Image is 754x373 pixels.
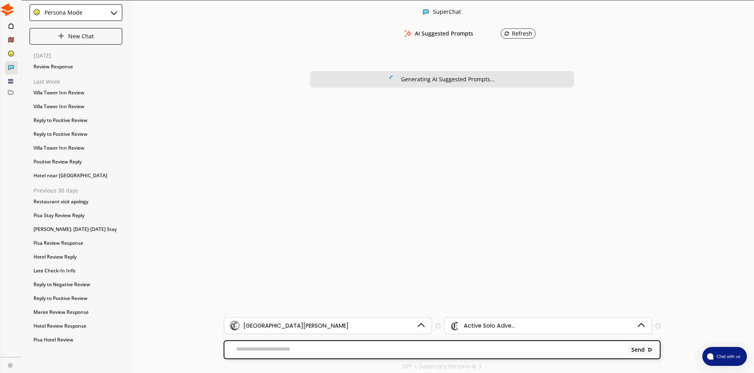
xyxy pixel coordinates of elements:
[34,52,122,59] p: [DATE]
[631,347,645,353] b: Send
[30,101,122,112] div: Villa Tower Inn Review
[30,334,122,346] div: Pisa Hotel Review
[450,321,460,330] img: Audience Icon
[109,8,119,17] img: Close
[401,76,495,82] div: Generating AI Suggested Prompts...
[504,31,510,36] img: Refresh
[403,30,413,37] img: AI Suggested Prompts
[30,61,122,73] div: Review Response
[402,363,482,369] p: GPT + Supercopy Persona-AI 3
[415,28,473,39] h3: AI Suggested Prompts
[636,321,646,331] img: Dropdown Icon
[30,320,122,332] div: Hotel Review Response
[8,363,13,367] img: Close
[423,9,429,15] img: Close
[713,353,742,360] span: Chat with us
[68,33,94,39] p: New Chat
[30,196,122,208] div: Restaurant visit apology
[30,292,122,304] div: Reply to Positive Review
[30,170,122,182] div: Hotel near [GEOGRAPHIC_DATA]
[648,347,653,352] img: Close
[389,75,396,82] img: Close
[230,321,239,330] img: Brand Icon
[243,322,349,329] div: [GEOGRAPHIC_DATA][PERSON_NAME]
[30,251,122,263] div: Hotel Review Reply
[30,87,122,99] div: Villa Tower Inn Review
[30,156,122,168] div: Positive Review Reply
[30,128,122,140] div: Reply to Positive Review
[416,321,426,331] img: Dropdown Icon
[34,79,122,85] p: Last Week
[30,237,122,249] div: Pisa Review Response
[433,9,461,16] div: SuperChat
[464,322,515,329] div: Active Solo Adve...
[30,279,122,291] div: Reply to Negative Review
[30,142,122,154] div: Villa Tower Inn Review
[58,33,64,39] img: Close
[30,223,122,235] div: [PERSON_NAME]: [DATE]-[DATE] Stay
[435,323,440,328] img: Tooltip Icon
[504,30,532,37] div: Refresh
[1,357,21,371] a: Close
[655,323,661,328] img: Tooltip Icon
[702,347,747,366] button: atlas-launcher
[33,9,40,16] img: Close
[30,210,122,221] div: Pisa Stay Review Reply
[30,306,122,318] div: Maree Review Response
[42,9,82,16] div: Persona Mode
[30,265,122,277] div: Late Check-In Info
[1,3,14,16] img: Close
[30,114,122,126] div: Reply to Positive Review
[34,187,122,194] p: Previous 30 days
